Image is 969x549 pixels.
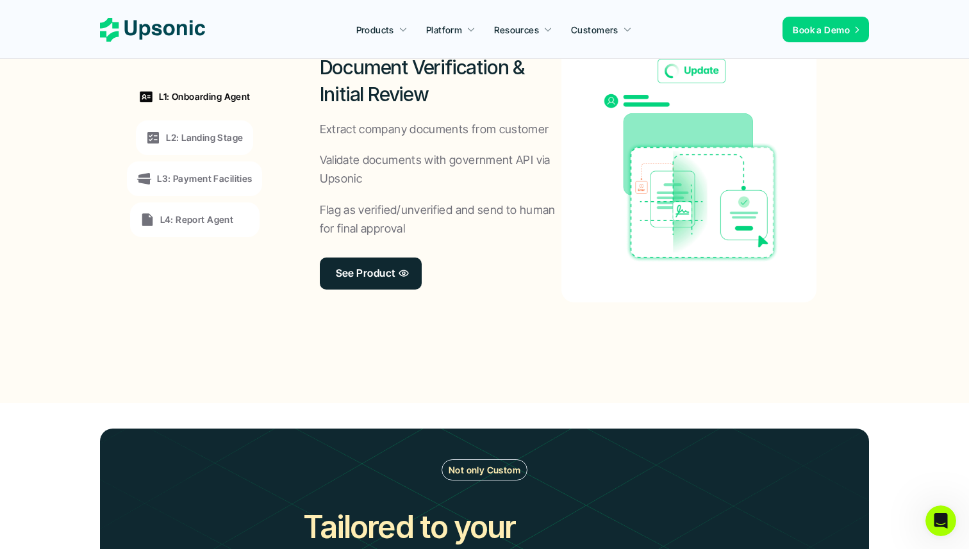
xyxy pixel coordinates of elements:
[571,23,618,37] p: Customers
[160,213,234,226] p: L4: Report Agent
[356,23,394,37] p: Products
[320,151,562,188] p: Validate documents with government API via Upsonic
[793,23,850,37] p: Book a Demo
[494,23,539,37] p: Resources
[159,90,250,103] p: L1: Onboarding Agent
[320,120,549,139] p: Extract company documents from customer
[449,463,520,477] p: Not only Custom
[303,505,515,548] h2: Tailored to your
[925,505,956,536] iframe: Intercom live chat
[157,172,252,185] p: L3: Payment Facilities
[349,18,415,41] a: Products
[320,27,562,108] h2: Onboarding Agent Document Verification & Initial Review
[336,264,395,283] p: See Product
[783,17,869,42] a: Book a Demo
[166,131,243,144] p: L2: Landing Stage
[426,23,462,37] p: Platform
[320,258,422,290] a: See Product
[320,201,562,238] p: Flag as verified/unverified and send to human for final approval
